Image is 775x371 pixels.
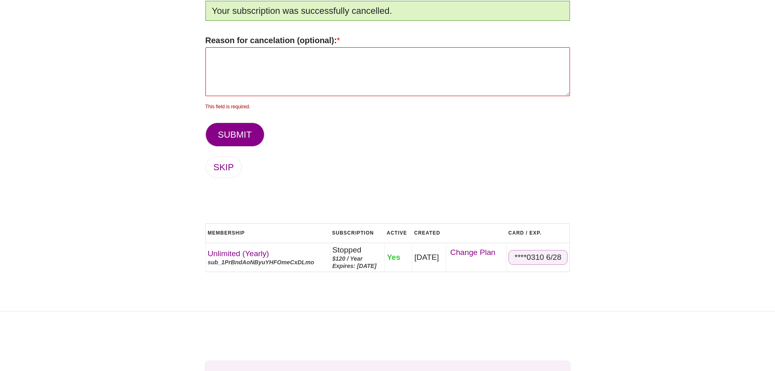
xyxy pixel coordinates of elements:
[414,252,443,262] div: [DATE]
[448,246,504,269] div: ‌
[332,245,382,255] div: Stopped
[205,1,570,21] div: Your subscription was successfully cancelled.
[448,246,504,259] a: Change Plan
[387,253,400,261] span: Yes
[205,223,330,243] th: Membership
[205,156,242,178] a: SKIP
[205,123,264,147] button: SUBMIT
[208,249,269,258] a: Unlimited (Yearly)
[332,262,382,270] div: Expires: [DATE]
[205,35,570,46] label: Reason for cancelation (optional):
[208,259,328,266] div: sub_1PrBndAoNByuYHFOmeCxDLmo
[385,223,412,243] th: Active
[332,255,382,262] div: $120 / Year
[412,223,446,243] th: Created
[330,223,384,243] th: Subscription
[506,223,570,243] th: Card / Exp.
[205,99,570,114] label: This field is required.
